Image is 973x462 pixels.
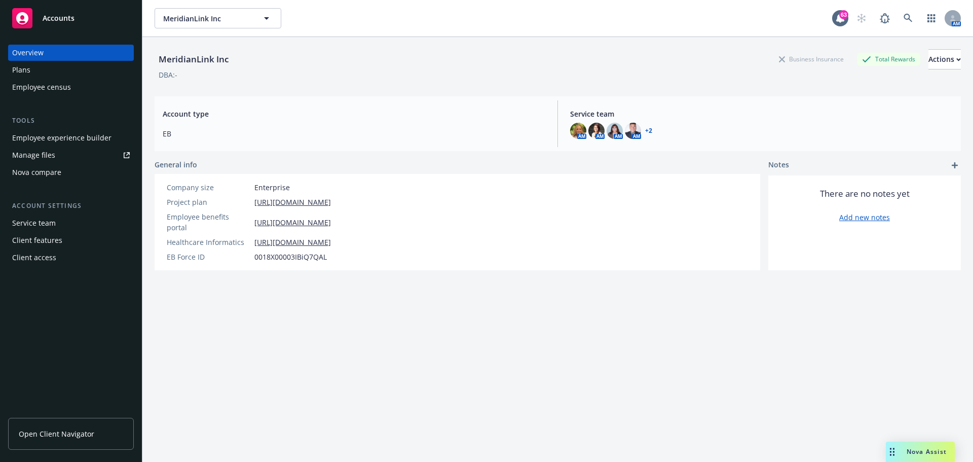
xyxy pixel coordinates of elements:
div: Employee census [12,79,71,95]
a: Employee experience builder [8,130,134,146]
div: Healthcare Informatics [167,237,250,247]
span: Account type [163,109,545,119]
span: Enterprise [254,182,290,193]
div: Overview [12,45,44,61]
a: Client access [8,250,134,266]
a: Start snowing [851,8,872,28]
img: photo [570,123,586,139]
span: EB [163,128,545,139]
a: Search [898,8,918,28]
span: There are no notes yet [820,188,910,200]
div: Tools [8,116,134,126]
button: Nova Assist [886,442,955,462]
a: Manage files [8,147,134,163]
div: Nova compare [12,164,61,181]
div: Service team [12,215,56,231]
span: Service team [570,109,953,119]
div: Account settings [8,201,134,211]
a: [URL][DOMAIN_NAME] [254,197,331,207]
div: MeridianLink Inc [155,53,233,66]
div: Employee experience builder [12,130,111,146]
a: Employee census [8,79,134,95]
div: Drag to move [886,442,899,462]
div: Company size [167,182,250,193]
img: photo [588,123,605,139]
a: [URL][DOMAIN_NAME] [254,237,331,247]
div: Manage files [12,147,55,163]
a: Service team [8,215,134,231]
span: Open Client Navigator [19,429,94,439]
div: Employee benefits portal [167,211,250,233]
button: MeridianLink Inc [155,8,281,28]
span: General info [155,159,197,170]
a: add [949,159,961,171]
button: Actions [928,49,961,69]
span: MeridianLink Inc [163,13,251,24]
a: Plans [8,62,134,78]
img: photo [625,123,641,139]
a: Overview [8,45,134,61]
div: Plans [12,62,30,78]
div: EB Force ID [167,252,250,262]
div: Client access [12,250,56,266]
span: Nova Assist [907,447,947,456]
div: DBA: - [159,69,177,80]
a: Switch app [921,8,942,28]
a: Add new notes [839,212,890,223]
div: Business Insurance [774,53,849,65]
div: Actions [928,50,961,69]
span: Notes [768,159,789,171]
a: [URL][DOMAIN_NAME] [254,217,331,228]
div: Client features [12,232,62,248]
a: Nova compare [8,164,134,181]
a: Accounts [8,4,134,32]
span: 0018X00003IBiQ7QAL [254,252,327,262]
div: 63 [839,10,848,19]
img: photo [607,123,623,139]
a: +2 [645,128,652,134]
div: Total Rewards [857,53,920,65]
div: Project plan [167,197,250,207]
a: Report a Bug [875,8,895,28]
span: Accounts [43,14,74,22]
a: Client features [8,232,134,248]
